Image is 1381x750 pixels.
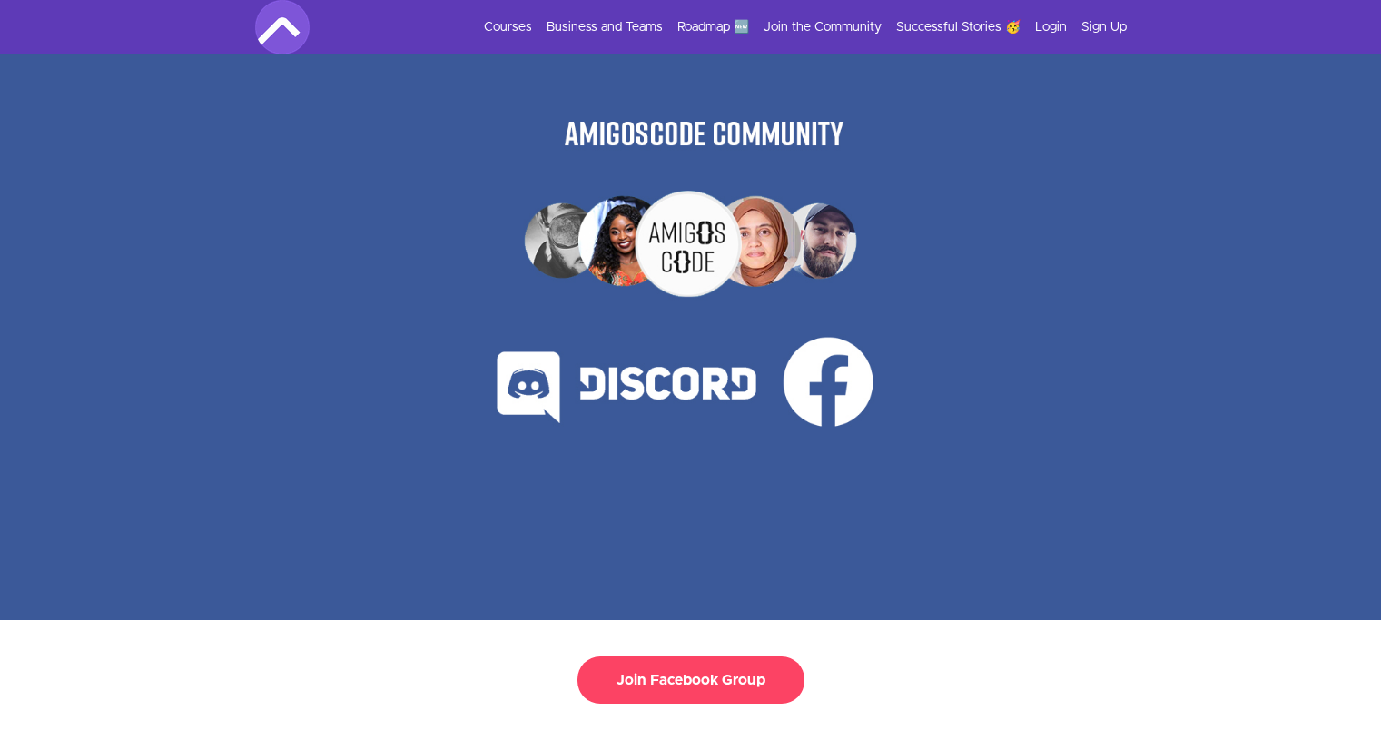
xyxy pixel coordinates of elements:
[764,18,882,36] a: Join the Community
[896,18,1021,36] a: Successful Stories 🥳
[1081,18,1127,36] a: Sign Up
[547,18,663,36] a: Business and Teams
[577,656,804,704] button: Join Facebook Group
[1035,18,1067,36] a: Login
[677,18,749,36] a: Roadmap 🆕
[484,18,532,36] a: Courses
[577,677,804,686] a: Join Facebook Group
